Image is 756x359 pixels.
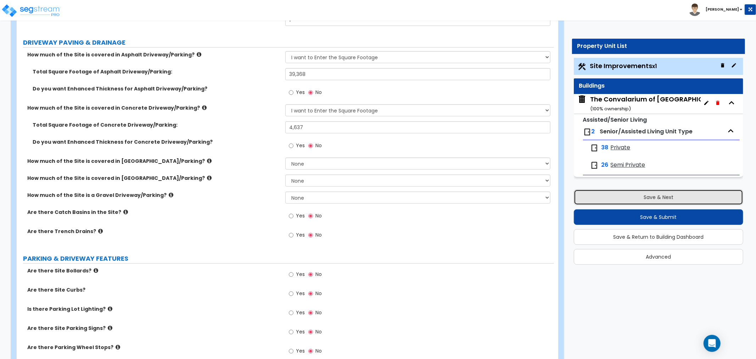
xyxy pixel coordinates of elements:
input: Yes [289,89,293,96]
img: door.png [590,144,599,152]
label: Are there Catch Basins in the Site? [27,209,280,216]
img: door.png [583,128,592,136]
label: Are there Site Curbs? [27,286,280,293]
input: No [308,347,313,355]
input: No [308,231,313,239]
input: No [308,212,313,220]
span: Site Improvements [590,61,657,70]
span: Yes [296,328,305,335]
label: PARKING & DRIVEWAY FEATURES [23,254,554,263]
img: Construction.png [577,62,587,71]
span: Senior/Assisted Living Unit Type [600,127,693,136]
input: Yes [289,271,293,278]
span: No [315,212,322,219]
i: click for more info! [207,175,212,181]
input: No [308,328,313,336]
i: click for more info! [202,105,207,110]
img: door.png [590,161,599,170]
label: How much of the Site is covered in Concrete Driveway/Parking? [27,104,280,111]
small: ( 100 % ownership) [590,105,631,112]
input: Yes [289,212,293,220]
span: No [315,290,322,297]
div: The Convalarium of [GEOGRAPHIC_DATA] [590,95,729,113]
img: avatar.png [689,4,701,16]
img: logo_pro_r.png [1,4,61,18]
span: Yes [296,290,305,297]
span: The Convalarium of Dublin [577,95,701,113]
small: x1 [653,62,657,70]
input: Yes [289,231,293,239]
span: Yes [296,347,305,354]
input: Yes [289,328,293,336]
label: How much of the Site is covered in [GEOGRAPHIC_DATA]/Parking? [27,158,280,165]
input: Yes [289,347,293,355]
label: Is there Parking Lot Lighting? [27,305,280,313]
label: How much of the Site is covered in Asphalt Driveway/Parking? [27,51,280,58]
label: How much of the Site is covered in [GEOGRAPHIC_DATA]/Parking? [27,175,280,182]
button: Advanced [574,249,743,265]
i: click for more info! [108,306,112,311]
label: DRIVEWAY PAVING & DRAINAGE [23,38,554,47]
small: Assisted/Senior Living [583,116,647,124]
label: How much of the Site is a Gravel Driveway/Parking? [27,192,280,199]
i: click for more info! [169,192,173,198]
input: No [308,290,313,298]
input: Yes [289,142,293,150]
span: Yes [296,142,305,149]
label: Are there Site Bollards? [27,267,280,274]
span: 2 [592,127,595,136]
input: Yes [289,290,293,298]
span: Private [611,144,631,152]
label: Are there Trench Drains? [27,228,280,235]
span: Yes [296,89,305,96]
button: Save & Next [574,189,743,205]
span: No [315,142,322,149]
label: Are there Parking Wheel Stops? [27,344,280,351]
span: No [315,271,322,278]
div: Property Unit List [577,42,740,50]
input: No [308,142,313,150]
label: Do you want Enhanced Thickness for Asphalt Driveway/Parking? [33,85,280,92]
span: Yes [296,271,305,278]
button: Save & Return to Building Dashboard [574,229,743,245]
label: Are there Site Parking Signs? [27,325,280,332]
i: click for more info! [108,325,112,331]
button: Save & Submit [574,209,743,225]
span: Semi Private [611,161,645,169]
span: No [315,347,322,354]
input: Yes [289,309,293,317]
label: Total Square Footage of Asphalt Driveway/Parking: [33,68,280,75]
i: click for more info! [94,268,98,273]
label: Do you want Enhanced Thickness for Concrete Driveway/Parking? [33,138,280,145]
label: Total Square Footage of Concrete Driveway/Parking: [33,121,280,128]
span: No [315,89,322,96]
span: Yes [296,231,305,238]
span: No [315,309,322,316]
i: click for more info! [98,228,103,234]
input: No [308,89,313,96]
i: click for more info! [123,209,128,215]
b: [PERSON_NAME] [706,7,739,12]
span: Yes [296,309,305,316]
span: 38 [601,144,609,152]
span: No [315,328,322,335]
span: No [315,231,322,238]
span: 26 [601,161,609,169]
i: click for more info! [197,52,201,57]
input: No [308,271,313,278]
img: building.svg [577,95,587,104]
i: click for more info! [207,158,212,164]
div: Open Intercom Messenger [704,335,721,352]
i: click for more info! [116,344,120,350]
span: Yes [296,212,305,219]
div: Buildings [579,82,738,90]
input: No [308,309,313,317]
